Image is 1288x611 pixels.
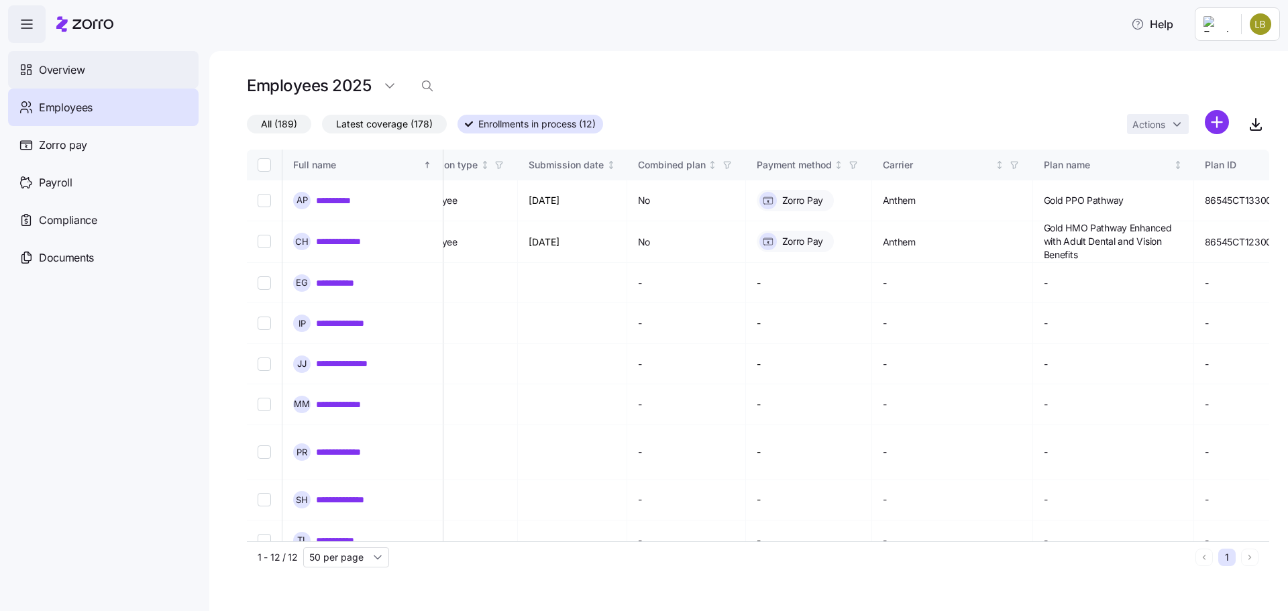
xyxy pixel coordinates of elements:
[746,150,872,180] th: Payment methodNot sorted
[297,536,307,545] span: T L
[8,239,199,276] a: Documents
[1044,493,1048,506] span: -
[247,75,371,96] h1: Employees 2025
[746,425,872,480] td: -
[782,194,823,207] span: Zorro Pay
[1044,194,1124,207] span: Gold PPO Pathway
[1131,16,1173,32] span: Help
[423,160,432,170] div: Sorted ascending
[1044,158,1171,172] div: Plan name
[606,160,616,170] div: Not sorted
[1044,534,1048,547] span: -
[258,398,271,411] input: Select record 6
[297,359,307,368] span: J J
[529,158,604,172] div: Submission date
[392,150,518,180] th: Submission typeNot sorted
[627,150,746,180] th: Combined planNot sorted
[261,115,297,133] span: All (189)
[1044,276,1048,290] span: -
[883,235,916,249] span: Anthem
[834,160,843,170] div: Not sorted
[258,493,271,506] input: Select record 8
[1205,194,1284,207] span: 86545CT1330024
[1044,357,1048,371] span: -
[258,534,271,547] input: Select record 9
[258,235,271,248] input: Select record 2
[746,263,872,303] td: -
[258,158,271,172] input: Select all records
[782,235,823,248] span: Zorro Pay
[1132,120,1165,129] span: Actions
[1218,549,1236,566] button: 1
[1203,16,1230,32] img: Employer logo
[1044,445,1048,459] span: -
[1241,549,1258,566] button: Next page
[1205,398,1209,411] span: -
[746,344,872,384] td: -
[294,400,310,408] span: M M
[1205,317,1209,330] span: -
[638,194,650,207] span: No
[336,115,433,133] span: Latest coverage (178)
[872,150,1033,180] th: CarrierNot sorted
[1033,150,1194,180] th: Plan nameNot sorted
[258,276,271,290] input: Select record 3
[1205,445,1209,459] span: -
[39,212,97,229] span: Compliance
[258,317,271,330] input: Select record 4
[746,384,872,425] td: -
[883,493,887,506] span: -
[293,158,421,172] div: Full name
[296,278,308,287] span: E G
[746,303,872,343] td: -
[8,201,199,239] a: Compliance
[258,551,298,564] span: 1 - 12 / 12
[478,115,596,133] span: Enrollments in process (12)
[402,235,458,249] span: By employee
[258,357,271,371] input: Select record 5
[883,317,887,330] span: -
[518,180,627,221] td: [DATE]
[258,445,271,459] input: Select record 7
[39,249,94,266] span: Documents
[1044,398,1048,411] span: -
[1173,160,1183,170] div: Not sorted
[39,62,85,78] span: Overview
[295,237,309,246] span: C H
[883,534,887,547] span: -
[638,398,642,411] span: -
[638,235,650,249] span: No
[883,158,993,172] div: Carrier
[480,160,490,170] div: Not sorted
[708,160,717,170] div: Not sorted
[638,158,706,172] div: Combined plan
[402,194,458,207] span: By employee
[1120,11,1184,38] button: Help
[638,357,642,371] span: -
[518,150,627,180] th: Submission dateNot sorted
[638,445,642,459] span: -
[296,496,308,504] span: S H
[518,221,627,263] td: [DATE]
[1044,221,1183,262] span: Gold HMO Pathway Enhanced with Adult Dental and Vision Benefits
[8,126,199,164] a: Zorro pay
[8,164,199,201] a: Payroll
[638,534,642,547] span: -
[883,445,887,459] span: -
[8,51,199,89] a: Overview
[1127,114,1189,134] button: Actions
[1205,235,1283,249] span: 86545CT1230027
[1205,357,1209,371] span: -
[995,160,1004,170] div: Not sorted
[746,520,872,561] td: -
[638,317,642,330] span: -
[638,493,642,506] span: -
[757,158,832,172] div: Payment method
[1205,493,1209,506] span: -
[746,480,872,520] td: -
[1195,549,1213,566] button: Previous page
[297,196,308,205] span: A P
[39,99,93,116] span: Employees
[1205,534,1209,547] span: -
[1250,13,1271,35] img: 1af8aab67717610295fc0a914effc0fd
